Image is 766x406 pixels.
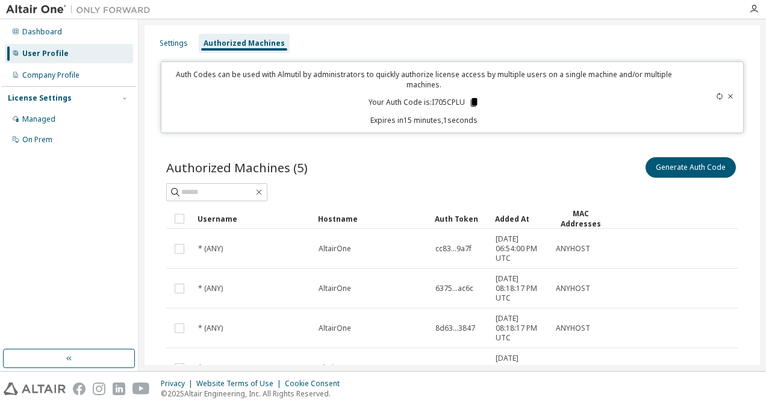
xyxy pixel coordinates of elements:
[161,379,196,389] div: Privacy
[113,383,125,395] img: linkedin.svg
[319,363,351,373] span: AltairOne
[198,209,308,228] div: Username
[435,284,473,293] span: 6375...ac6c
[169,115,679,125] p: Expires in 15 minutes, 1 seconds
[22,70,79,80] div: Company Profile
[496,274,545,303] span: [DATE] 08:18:17 PM UTC
[198,284,223,293] span: * (ANY)
[319,323,351,333] span: AltairOne
[198,363,223,373] span: * (ANY)
[73,383,86,395] img: facebook.svg
[495,209,546,228] div: Added At
[198,323,223,333] span: * (ANY)
[556,244,590,254] span: ANYHOST
[4,383,66,395] img: altair_logo.svg
[319,284,351,293] span: AltairOne
[6,4,157,16] img: Altair One
[556,363,590,373] span: ANYHOST
[435,209,485,228] div: Auth Token
[132,383,150,395] img: youtube.svg
[22,27,62,37] div: Dashboard
[204,39,285,48] div: Authorized Machines
[496,354,545,383] span: [DATE] 08:18:18 PM UTC
[318,209,425,228] div: Hostname
[369,97,479,108] p: Your Auth Code is: I705CPLU
[22,135,52,145] div: On Prem
[160,39,188,48] div: Settings
[319,244,351,254] span: AltairOne
[285,379,347,389] div: Cookie Consent
[161,389,347,399] p: © 2025 Altair Engineering, Inc. All Rights Reserved.
[196,379,285,389] div: Website Terms of Use
[556,284,590,293] span: ANYHOST
[22,49,69,58] div: User Profile
[435,363,474,373] span: c761...5903
[435,323,475,333] span: 8d63...3847
[169,69,679,90] p: Auth Codes can be used with Almutil by administrators to quickly authorize license access by mult...
[198,244,223,254] span: * (ANY)
[8,93,72,103] div: License Settings
[496,314,545,343] span: [DATE] 08:18:17 PM UTC
[166,159,308,176] span: Authorized Machines (5)
[496,234,545,263] span: [DATE] 06:54:00 PM UTC
[556,323,590,333] span: ANYHOST
[93,383,105,395] img: instagram.svg
[555,208,606,229] div: MAC Addresses
[646,157,736,178] button: Generate Auth Code
[22,114,55,124] div: Managed
[435,244,472,254] span: cc83...9a7f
